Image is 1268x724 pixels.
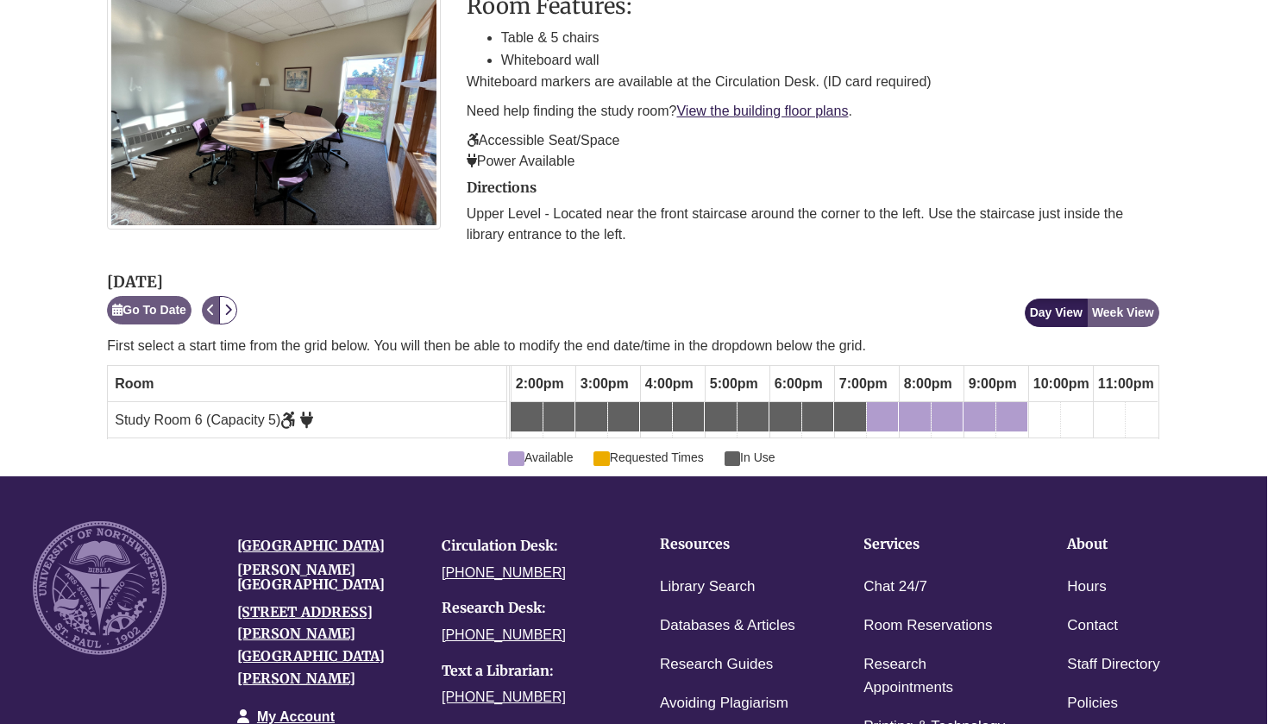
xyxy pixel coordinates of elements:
span: 8:00pm [900,369,957,399]
span: 3:00pm [576,369,633,399]
a: My Account [257,709,335,724]
p: Need help finding the study room? . [467,101,1159,122]
a: [STREET_ADDRESS][PERSON_NAME][GEOGRAPHIC_DATA][PERSON_NAME] [237,603,385,687]
a: Chat 24/7 [863,575,927,600]
span: 7:00pm [835,369,892,399]
h4: [PERSON_NAME][GEOGRAPHIC_DATA] [237,563,416,593]
a: Hours [1067,575,1106,600]
h4: Research Desk: [442,601,620,616]
a: [GEOGRAPHIC_DATA] [237,537,385,554]
a: 3:00pm Monday, October 13, 2025 - Study Room 6 - In Use [575,402,607,431]
span: 4:00pm [641,369,698,399]
span: Room [115,376,154,391]
h4: Circulation Desk: [442,538,620,554]
a: 2:00pm Monday, October 13, 2025 - Study Room 6 - In Use [511,402,543,431]
span: 2:00pm [512,369,568,399]
a: 6:30pm Monday, October 13, 2025 - Study Room 6 - In Use [802,402,833,431]
li: Table & 5 chairs [501,27,1159,49]
h4: Resources [660,537,810,552]
p: Upper Level - Located near the front staircase around the corner to the left. Use the staircase j... [467,204,1159,245]
p: Accessible Seat/Space Power Available [467,130,1159,172]
a: 4:30pm Monday, October 13, 2025 - Study Room 6 - In Use [673,402,704,431]
a: Avoiding Plagiarism [660,691,788,716]
a: Policies [1067,691,1118,716]
h4: Services [863,537,1014,552]
h4: Text a Librarian: [442,664,620,679]
a: Library Search [660,575,756,600]
span: In Use [725,448,775,467]
span: 5:00pm [706,369,763,399]
a: [PHONE_NUMBER] [442,627,566,642]
h2: [DATE] [107,274,237,291]
a: 5:30pm Monday, October 13, 2025 - Study Room 6 - In Use [738,402,769,431]
a: 6:00pm Monday, October 13, 2025 - Study Room 6 - In Use [769,402,801,431]
a: 3:30pm Monday, October 13, 2025 - Study Room 6 - In Use [608,402,639,431]
button: Go To Date [107,296,191,324]
a: [PHONE_NUMBER] [442,689,566,704]
span: 9:00pm [964,369,1021,399]
a: 8:30pm Monday, October 13, 2025 - Study Room 6 - Available [932,402,963,431]
a: View the building floor plans [676,104,848,118]
a: Research Appointments [863,652,1014,701]
a: Research Guides [660,652,773,677]
a: 4:00pm Monday, October 13, 2025 - Study Room 6 - In Use [640,402,672,431]
button: Week View [1087,299,1159,327]
a: 2:30pm Monday, October 13, 2025 - Study Room 6 - In Use [543,402,574,431]
a: Databases & Articles [660,614,795,639]
h4: About [1067,537,1217,552]
img: UNW seal [33,521,166,655]
h2: Directions [467,180,1159,196]
li: Whiteboard wall [501,49,1159,72]
a: 5:00pm Monday, October 13, 2025 - Study Room 6 - In Use [705,402,737,431]
span: 11:00pm [1094,369,1158,399]
button: Next [219,296,237,324]
a: 7:00pm Monday, October 13, 2025 - Study Room 6 - In Use [834,402,866,431]
a: 9:00pm Monday, October 13, 2025 - Study Room 6 - Available [964,402,995,431]
span: 6:00pm [770,369,827,399]
p: First select a start time from the grid below. You will then be able to modify the end date/time ... [107,336,1159,356]
span: 10:00pm [1029,369,1094,399]
a: Staff Directory [1067,652,1159,677]
button: Previous [202,296,220,324]
a: 8:00pm Monday, October 13, 2025 - Study Room 6 - Available [899,402,931,431]
a: 9:30pm Monday, October 13, 2025 - Study Room 6 - Available [996,402,1027,431]
a: [PHONE_NUMBER] [442,565,566,580]
span: Available [508,448,573,467]
a: Contact [1067,614,1118,639]
button: Day View [1025,299,1088,327]
a: 7:30pm Monday, October 13, 2025 - Study Room 6 - Available [867,402,898,431]
span: Requested Times [593,448,703,467]
div: directions [467,180,1159,246]
span: Study Room 6 (Capacity 5) [115,412,313,427]
a: Room Reservations [863,614,992,639]
p: Whiteboard markers are available at the Circulation Desk. (ID card required) [467,72,1159,92]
